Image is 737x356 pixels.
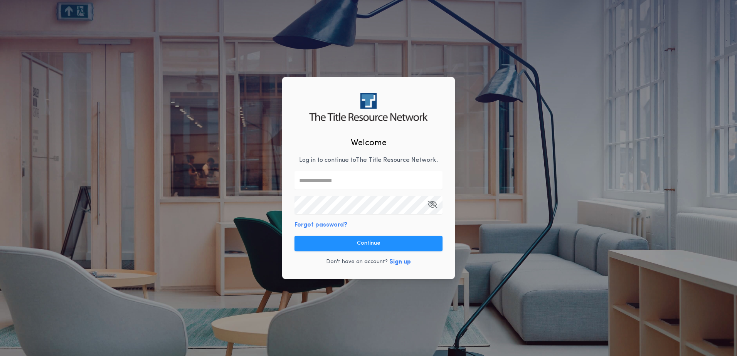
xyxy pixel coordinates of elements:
[309,93,427,121] img: logo
[389,257,411,267] button: Sign up
[294,236,443,251] button: Continue
[294,220,347,230] button: Forgot password?
[299,156,438,165] p: Log in to continue to The Title Resource Network .
[351,137,387,149] h2: Welcome
[326,258,388,266] p: Don't have an account?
